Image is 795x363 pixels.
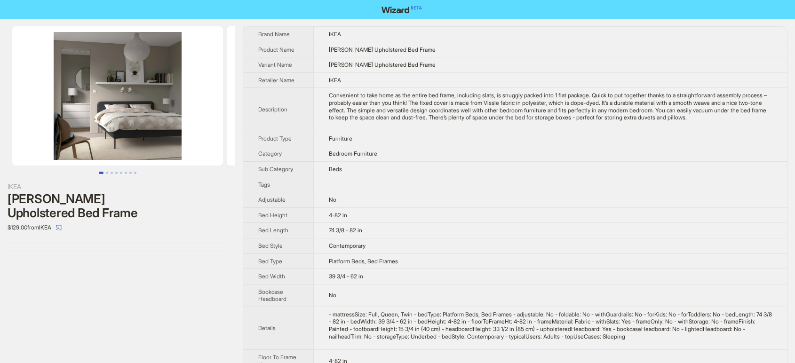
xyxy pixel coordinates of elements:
span: Platform Beds, Bed Frames [329,258,398,265]
span: Category [258,150,282,157]
button: Go to slide 4 [115,172,118,174]
span: 39 3/4 - 62 in [329,273,363,280]
span: Product Name [258,46,294,53]
div: [PERSON_NAME] Upholstered Bed Frame [8,192,228,220]
span: No [329,196,336,203]
span: Bed Length [258,227,288,234]
span: Furniture [329,135,352,142]
span: 74 3/8 - 82 in [329,227,362,234]
span: Retailer Name [258,77,294,84]
div: IKEA [8,181,228,192]
span: Variant Name [258,61,292,68]
span: Contemporary [329,242,366,249]
span: Beds [329,166,342,173]
span: IKEA [329,31,341,38]
span: Bookcase Headboard [258,288,286,303]
button: Go to slide 2 [106,172,108,174]
span: No [329,292,336,299]
button: Go to slide 3 [111,172,113,174]
button: Go to slide 1 [99,172,103,174]
span: Product Type [258,135,292,142]
span: Bed Height [258,212,287,219]
span: 4-82 in [329,212,347,219]
div: Convenient to take home as the entire bed frame, including slats, is snuggly packed into 1 flat p... [329,92,772,121]
span: Bed Width [258,273,285,280]
span: IKEA [329,77,341,84]
span: Adjustable [258,196,286,203]
img: SLATTUM Upholstered Bed Frame SLATTUM Upholstered Bed Frame image 2 [227,26,437,166]
span: Sub Category [258,166,293,173]
span: [PERSON_NAME] Upholstered Bed Frame [329,61,436,68]
span: Bedroom Furniture [329,150,377,157]
span: Description [258,106,287,113]
span: Details [258,324,276,331]
button: Go to slide 6 [125,172,127,174]
button: Go to slide 5 [120,172,122,174]
span: select [56,225,62,230]
button: Go to slide 7 [129,172,132,174]
span: [PERSON_NAME] Upholstered Bed Frame [329,46,436,53]
img: SLATTUM Upholstered Bed Frame SLATTUM Upholstered Bed Frame image 1 [12,26,223,166]
div: $129.00 from IKEA [8,220,228,235]
span: Bed Style [258,242,283,249]
span: Bed Type [258,258,282,265]
span: Brand Name [258,31,290,38]
button: Go to slide 8 [134,172,136,174]
span: Tags [258,181,270,188]
div: - mattressSize: Full, Queen, Twin - bedType: Platform Beds, Bed Frames - adjustable: No - foldabl... [329,311,772,340]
